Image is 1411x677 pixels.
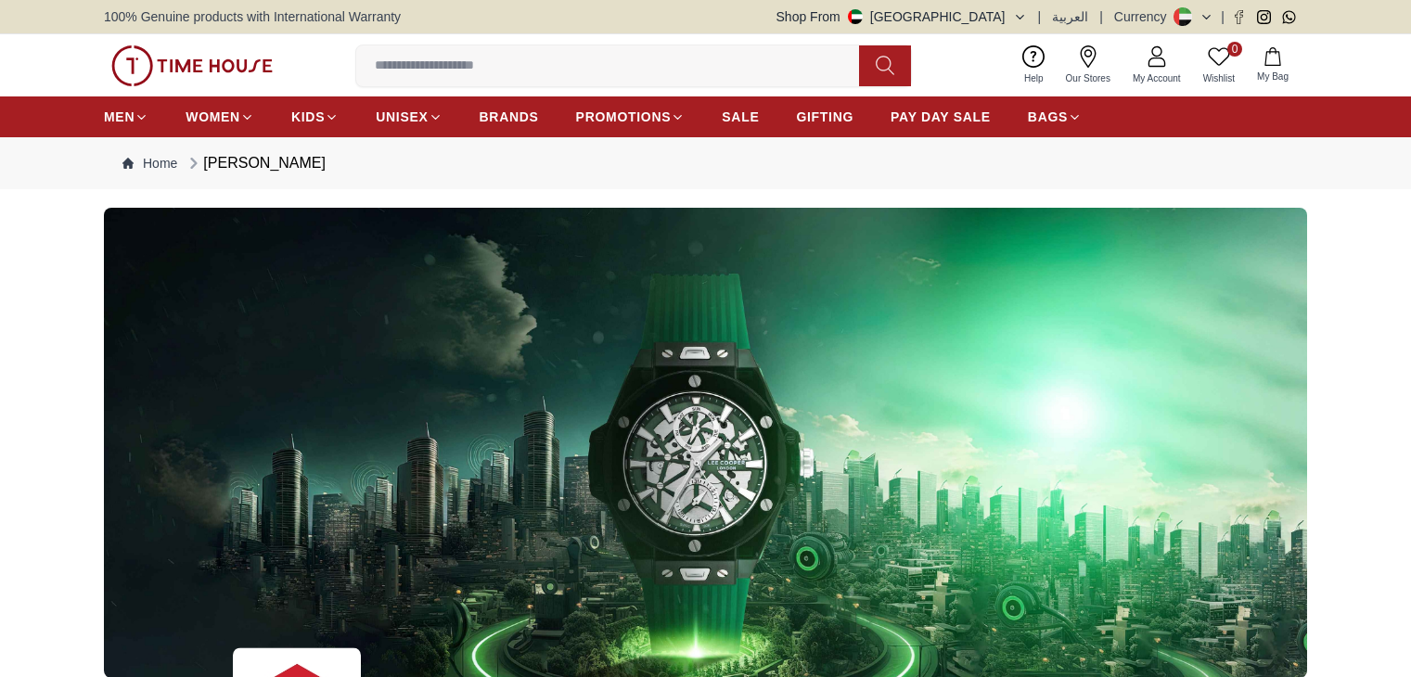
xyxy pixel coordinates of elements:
span: Help [1017,71,1051,85]
span: BRANDS [480,108,539,126]
button: Shop From[GEOGRAPHIC_DATA] [776,7,1027,26]
span: UNISEX [376,108,428,126]
span: My Account [1125,71,1188,85]
span: 100% Genuine products with International Warranty [104,7,401,26]
a: Whatsapp [1282,10,1296,24]
span: | [1221,7,1225,26]
div: Currency [1114,7,1174,26]
span: 0 [1227,42,1242,57]
a: WOMEN [186,100,254,134]
a: BAGS [1028,100,1082,134]
a: UNISEX [376,100,442,134]
span: BAGS [1028,108,1068,126]
button: My Bag [1246,44,1300,87]
span: My Bag [1250,70,1296,83]
span: MEN [104,108,135,126]
a: SALE [722,100,759,134]
a: Instagram [1257,10,1271,24]
span: | [1038,7,1042,26]
nav: Breadcrumb [104,137,1307,189]
a: Our Stores [1055,42,1122,89]
span: KIDS [291,108,325,126]
a: Home [122,154,177,172]
span: Our Stores [1058,71,1118,85]
a: BRANDS [480,100,539,134]
span: PAY DAY SALE [891,108,991,126]
a: PROMOTIONS [576,100,686,134]
a: Facebook [1232,10,1246,24]
a: PAY DAY SALE [891,100,991,134]
a: MEN [104,100,148,134]
a: 0Wishlist [1192,42,1246,89]
a: Help [1013,42,1055,89]
span: | [1099,7,1103,26]
span: Wishlist [1196,71,1242,85]
span: GIFTING [796,108,853,126]
button: العربية [1052,7,1088,26]
img: ... [111,45,273,86]
span: SALE [722,108,759,126]
span: WOMEN [186,108,240,126]
span: PROMOTIONS [576,108,672,126]
div: [PERSON_NAME] [185,152,326,174]
a: KIDS [291,100,339,134]
a: GIFTING [796,100,853,134]
img: United Arab Emirates [848,9,863,24]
